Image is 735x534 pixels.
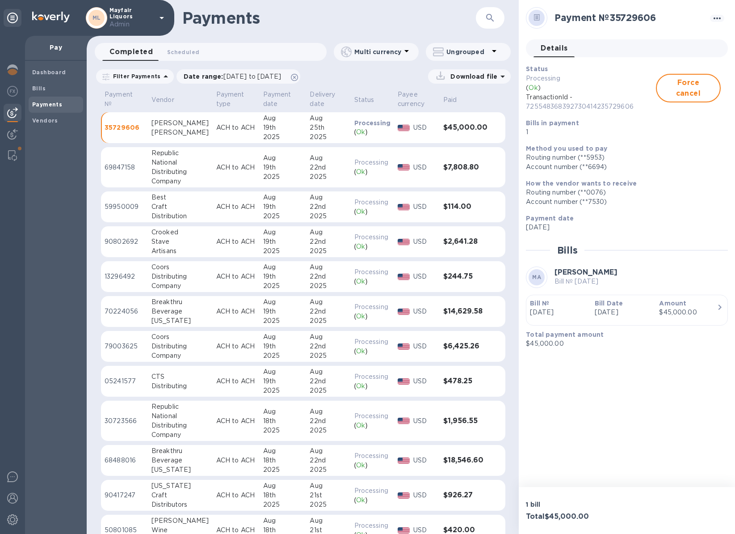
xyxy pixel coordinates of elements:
b: Status [526,65,548,72]
b: Method you used to pay [526,145,607,152]
span: Payment № [105,90,144,109]
div: Best [151,193,209,202]
b: [PERSON_NAME] [554,268,617,276]
div: [US_STATE] [151,481,209,491]
img: USD [398,125,410,131]
div: Distributing [151,381,209,391]
p: Processing [354,233,391,242]
div: Craft [151,491,209,500]
div: 2025 [263,386,303,395]
div: Coors [151,263,209,272]
p: Ok [356,496,365,505]
span: Delivery date [310,90,347,109]
p: 05241577 [105,377,144,386]
p: Payee currency [398,90,424,109]
div: Distributors [151,500,209,509]
p: 90417247 [105,491,144,500]
p: ACH to ACH [216,123,256,132]
p: 35729606 [105,123,144,132]
p: ACH to ACH [216,307,256,316]
div: Company [151,177,209,186]
div: [PERSON_NAME] [151,516,209,526]
b: Bill № [530,300,549,307]
div: Beverage [151,456,209,465]
h3: $478.25 [443,377,487,386]
p: Processing [354,411,391,421]
p: Ok [356,167,365,177]
img: Foreign exchange [7,86,18,97]
img: USD [398,204,410,210]
div: Aug [263,407,303,416]
p: Ungrouped [446,47,489,56]
p: ACH to ACH [216,456,256,465]
b: Bills in payment [526,119,579,127]
img: USD [398,527,410,534]
b: How the vendor wants to receive [526,180,637,187]
div: 2025 [263,426,303,435]
div: Beverage [151,307,209,316]
h3: $926.27 [443,491,487,500]
div: Republic [151,402,209,411]
div: $45,000.00 [659,308,717,317]
img: USD [398,343,410,350]
div: Aug [310,263,347,272]
p: 70224056 [105,307,144,316]
div: 19th [263,377,303,386]
img: USD [398,274,410,280]
div: Company [151,281,209,291]
div: Aug [263,114,303,123]
span: Payment date [263,90,303,109]
p: [DATE] [526,223,721,232]
p: 69847158 [105,163,144,172]
h3: $7,808.80 [443,163,487,172]
h3: $244.75 [443,272,487,281]
p: Processing [354,302,391,312]
div: 19th [263,342,303,351]
p: Processing [354,451,391,461]
div: ( ) [354,461,391,470]
p: USD [413,342,436,351]
div: [PERSON_NAME] [151,119,209,128]
div: 18th [263,416,303,426]
h3: $45,000.00 [443,123,487,132]
img: USD [398,309,410,315]
p: Processing [354,158,391,167]
p: 1 bill [526,500,623,509]
p: Processing [354,198,391,207]
h3: Total $45,000.00 [526,513,623,521]
span: Vendor [151,95,186,105]
div: 2025 [263,465,303,475]
h3: $18,546.60 [443,456,487,465]
div: Account number (**6694) [526,162,721,172]
div: Artisans [151,246,209,256]
div: Distribution [151,212,209,221]
p: ACH to ACH [216,202,256,212]
div: 2025 [310,316,347,326]
div: 2025 [263,316,303,326]
button: Force cancel [656,74,721,102]
div: Aug [310,481,347,491]
div: ( ) [354,312,391,321]
p: USD [413,491,436,500]
div: Account number (**7530) [526,197,721,207]
div: 2025 [310,465,347,475]
div: 2025 [310,246,347,256]
p: Admin [109,20,154,29]
b: Amount [659,300,686,307]
div: Distributing [151,342,209,351]
div: ( ) [354,381,391,391]
div: 19th [263,202,303,212]
p: Ok [356,312,365,321]
img: Logo [32,12,70,22]
div: Crooked [151,228,209,237]
b: Payment date [526,215,574,222]
p: ACH to ACH [216,163,256,172]
span: Status [354,95,386,105]
p: Payment date [263,90,291,109]
span: Force cancel [664,77,713,99]
div: Aug [310,332,347,342]
h1: Payments [182,8,440,27]
b: ML [92,14,101,21]
p: Pay [32,43,80,52]
div: ( ) [354,421,391,430]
